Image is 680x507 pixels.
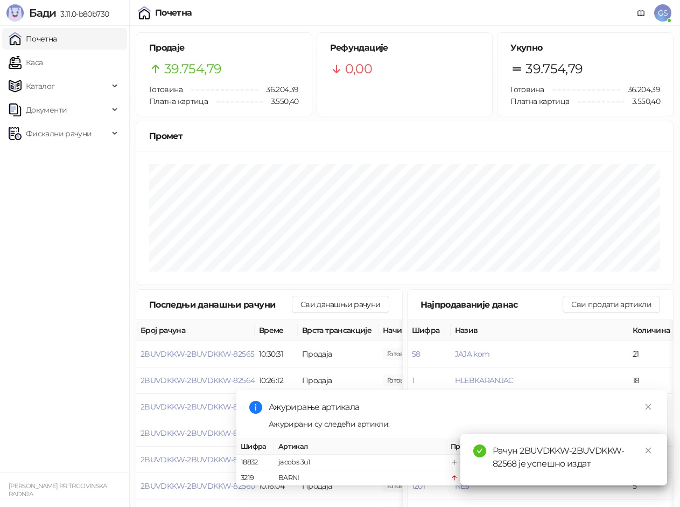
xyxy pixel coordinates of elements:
[141,349,254,359] button: 2BUVDKKW-2BUVDKKW-82565
[164,59,221,79] span: 39.754,79
[274,470,446,486] td: BARNI
[628,320,677,341] th: Количина
[563,296,660,313] button: Сви продати артикли
[298,367,378,394] td: Продаја
[6,4,24,22] img: Logo
[378,320,486,341] th: Начини плаћања
[628,341,677,367] td: 21
[383,348,419,360] span: 506,70
[412,376,414,385] button: 1
[644,403,652,411] span: close
[446,439,527,455] th: Промена
[345,59,372,79] span: 0,00
[292,296,389,313] button: Сви данашњи рачуни
[149,85,183,94] span: Готовина
[136,320,255,341] th: Број рачуна
[510,96,569,106] span: Платна картица
[255,367,298,394] td: 10:26:12
[236,439,274,455] th: Шифра
[26,99,67,121] span: Документи
[255,320,298,341] th: Време
[525,59,583,79] span: 39.754,79
[249,401,262,414] span: info-circle
[263,95,299,107] span: 3.550,40
[56,9,109,19] span: 3.11.0-b80b730
[383,374,419,386] span: 400,00
[620,84,660,95] span: 36.204,39
[26,123,92,144] span: Фискални рачуни
[141,481,255,491] button: 2BUVDKKW-2BUVDKKW-82560
[258,84,298,95] span: 36.204,39
[141,455,253,464] button: 2BUVDKKW-2BUVDKKW-82561
[155,9,192,17] div: Почетна
[236,455,274,470] td: 18832
[141,376,255,385] button: 2BUVDKKW-2BUVDKKW-82564
[274,455,446,470] td: jacobs 3u1
[408,320,451,341] th: Шифра
[269,418,654,430] div: Ажурирани су следећи артикли:
[149,96,208,106] span: Платна картица
[26,75,55,97] span: Каталог
[9,52,43,73] a: Каса
[141,428,254,438] button: 2BUVDKKW-2BUVDKKW-82562
[236,470,274,486] td: 3219
[149,298,292,311] div: Последњи данашњи рачуни
[149,129,660,143] div: Промет
[412,349,420,359] button: 58
[642,401,654,413] a: Close
[255,341,298,367] td: 10:30:31
[451,320,628,341] th: Назив
[298,320,378,341] th: Врста трансакције
[510,85,544,94] span: Готовина
[269,401,654,414] div: Ажурирање артикала
[455,349,490,359] button: JAJA kom
[141,402,254,412] button: 2BUVDKKW-2BUVDKKW-82563
[9,28,57,50] a: Почетна
[633,4,650,22] a: Документација
[149,41,299,54] h5: Продаје
[642,445,654,456] a: Close
[455,376,514,385] button: HLEBKARANJAC
[274,439,446,455] th: Артикал
[493,445,654,470] div: Рачун 2BUVDKKW-2BUVDKKW-82568 је успешно издат
[510,41,660,54] h5: Укупно
[628,367,677,394] td: 18
[29,6,56,19] span: Бади
[330,41,480,54] h5: Рефундације
[9,482,107,498] small: [PERSON_NAME] PR TRGOVINSKA RADNJA
[625,95,660,107] span: 3.550,40
[644,447,652,454] span: close
[298,341,378,367] td: Продаја
[654,4,671,22] span: GS
[420,298,563,311] div: Најпродаваније данас
[473,445,486,457] span: check-circle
